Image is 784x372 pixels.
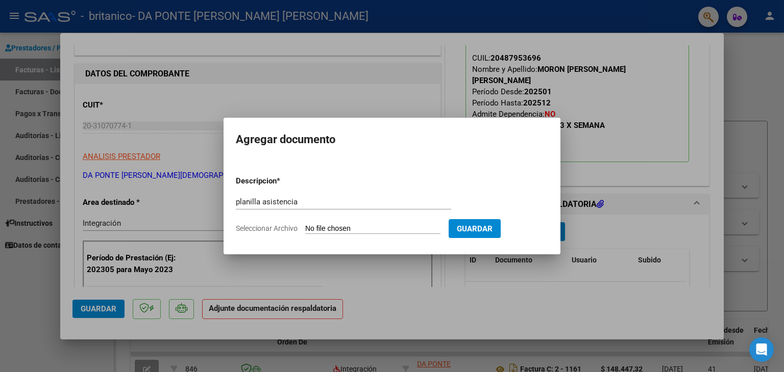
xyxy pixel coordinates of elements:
span: Guardar [457,224,493,233]
span: Seleccionar Archivo [236,224,298,232]
h2: Agregar documento [236,130,548,149]
div: Open Intercom Messenger [749,337,774,362]
p: Descripcion [236,175,330,187]
button: Guardar [449,219,501,238]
